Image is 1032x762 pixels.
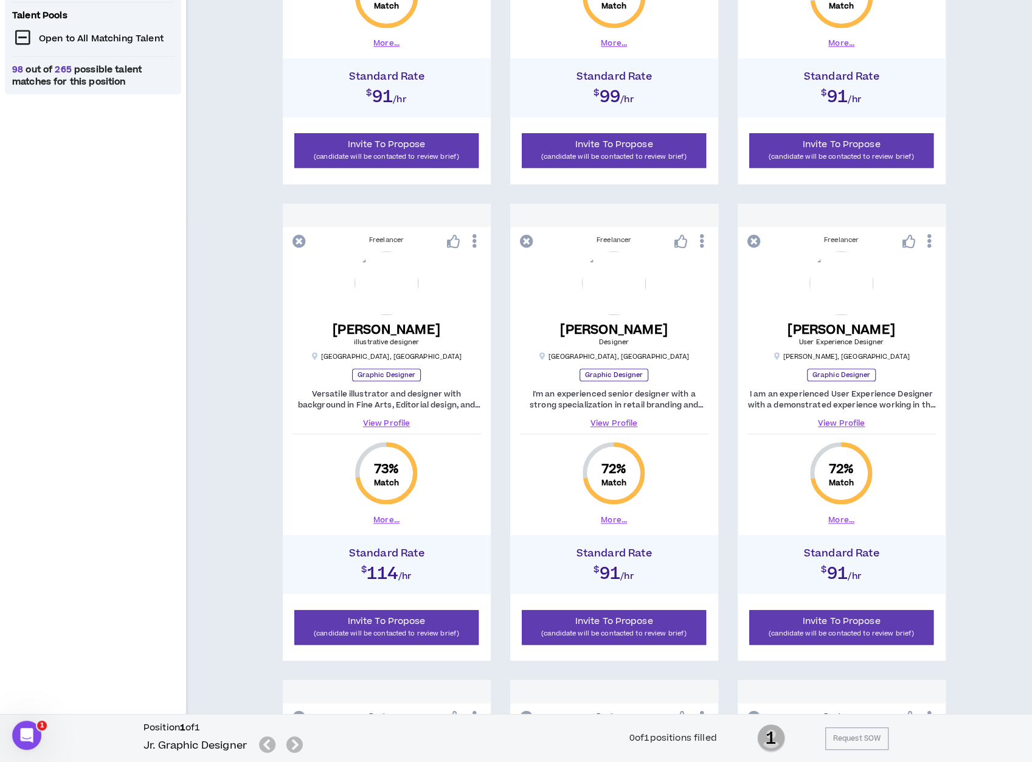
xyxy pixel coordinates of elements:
[744,71,940,83] h4: Standard Rate
[744,547,940,559] h4: Standard Rate
[355,251,418,315] img: WqPGgkWTHu0EkmC9luLc2kX6fPt4vbcpDHeLwvd6.png
[620,569,634,582] span: /hr
[144,722,308,734] h6: Position of 1
[289,547,485,559] h4: Standard Rate
[749,133,934,168] button: Invite To Propose(candidate will be contacted to review brief)
[829,461,854,478] span: 72 %
[520,712,708,721] div: Freelancer
[294,133,479,168] button: Invite To Propose(candidate will be contacted to review brief)
[302,628,471,639] p: (candidate will be contacted to review brief)
[302,151,471,162] p: (candidate will be contacted to review brief)
[516,547,712,559] h4: Standard Rate
[829,1,854,11] small: Match
[580,369,649,381] p: Graphic Designer
[12,721,41,750] iframe: Intercom live chat
[828,38,854,49] button: More...
[293,235,481,245] div: Freelancer
[289,83,485,105] h2: $91
[354,338,419,347] span: illustrative designer
[333,322,440,338] h5: [PERSON_NAME]
[757,628,926,639] p: (candidate will be contacted to review brief)
[629,732,717,745] div: 0 of 1 positions filled
[374,478,400,488] small: Match
[601,478,627,488] small: Match
[575,615,653,628] span: Invite To Propose
[601,461,626,478] span: 72 %
[522,610,707,645] button: Invite To Propose(candidate will be contacted to review brief)
[520,235,708,245] div: Freelancer
[828,514,854,525] button: More...
[352,369,421,381] p: Graphic Designer
[520,389,708,410] p: I'm an experienced senior designer with a strong specialization in retail branding and trend-driv...
[582,251,646,315] img: 8HP0u3eg4BNb1Qt8ZRHRKbskPVofCS9fM5Udt1YQ.png
[807,369,876,381] p: Graphic Designer
[539,352,690,361] p: [GEOGRAPHIC_DATA] , [GEOGRAPHIC_DATA]
[829,478,854,488] small: Match
[744,83,940,105] h2: $91
[747,712,936,721] div: Freelancer
[601,514,627,525] button: More...
[348,138,426,151] span: Invite To Propose
[516,83,712,105] h2: $99
[620,93,634,106] span: /hr
[516,559,712,581] h2: $91
[393,93,407,106] span: /hr
[374,461,399,478] span: 73 %
[757,723,785,753] span: 1
[601,1,627,11] small: Match
[12,64,174,88] span: out of possible talent matches for this position
[560,322,668,338] h5: [PERSON_NAME]
[848,569,862,582] span: /hr
[293,418,481,429] a: View Profile
[773,352,909,361] p: [PERSON_NAME] , [GEOGRAPHIC_DATA]
[747,418,936,429] a: View Profile
[803,615,881,628] span: Invite To Propose
[37,721,47,730] span: 1
[747,235,936,245] div: Freelancer
[348,615,426,628] span: Invite To Propose
[522,133,707,168] button: Invite To Propose(candidate will be contacted to review brief)
[799,338,884,347] span: User Experience Designer
[180,721,185,734] b: 1
[52,63,74,76] span: 265
[744,559,940,581] h2: $91
[803,138,881,151] span: Invite To Propose
[520,418,708,429] a: View Profile
[848,93,862,106] span: /hr
[757,151,926,162] p: (candidate will be contacted to review brief)
[809,251,873,315] img: s9XmgFnfLRlwGTPGgPbypF0uwA3JVmeUM2w9TMBk.png
[293,712,481,721] div: Freelancer
[516,71,712,83] h4: Standard Rate
[373,38,400,49] button: More...
[373,514,400,525] button: More...
[289,559,485,581] h2: $114
[398,569,412,582] span: /hr
[294,610,479,645] button: Invite To Propose(candidate will be contacted to review brief)
[293,389,481,410] p: Versatile illustrator and designer with background in Fine Arts, Editorial design, and typography...
[575,138,653,151] span: Invite To Propose
[749,610,934,645] button: Invite To Propose(candidate will be contacted to review brief)
[599,338,629,347] span: Designer
[12,63,26,76] span: 98
[530,628,699,639] p: (candidate will be contacted to review brief)
[530,151,699,162] p: (candidate will be contacted to review brief)
[144,738,247,753] h5: Jr. Graphic Designer
[289,71,485,83] h4: Standard Rate
[788,322,895,338] h5: [PERSON_NAME]
[374,1,400,11] small: Match
[601,38,627,49] button: More...
[747,389,936,410] p: I am an experienced User Experience Designer with a demonstrated experience working in the softwa...
[825,727,888,750] button: Request SOW
[311,352,462,361] p: [GEOGRAPHIC_DATA] , [GEOGRAPHIC_DATA]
